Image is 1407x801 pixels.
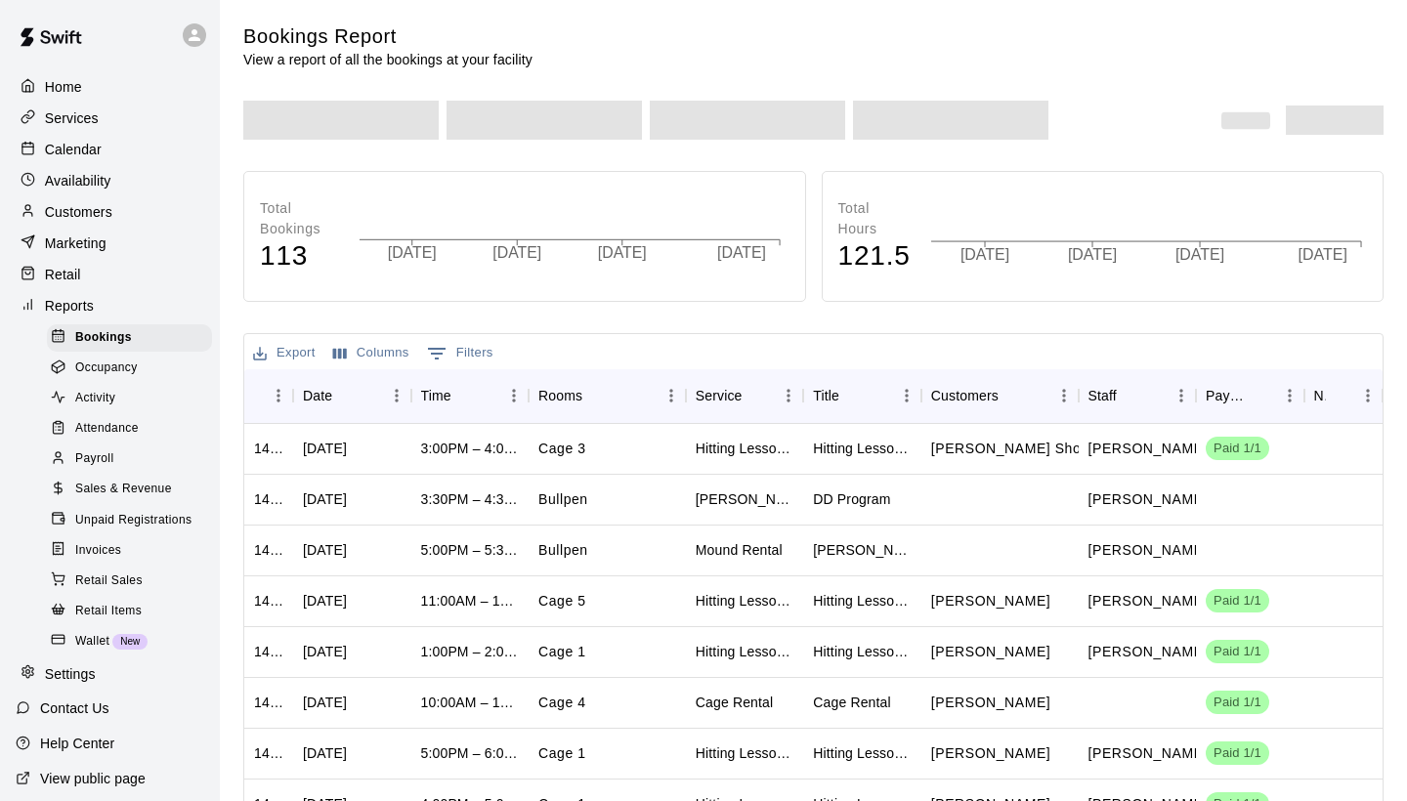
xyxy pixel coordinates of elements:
span: Wallet [75,632,109,652]
button: Show filters [422,338,498,369]
div: Sat, Sep 13, 2025 [303,693,347,712]
span: Retail Items [75,602,142,621]
span: Payroll [75,449,113,469]
button: Sort [1326,382,1353,409]
div: Retail Sales [47,568,212,595]
a: Invoices [47,535,220,566]
div: Title [803,368,921,423]
span: Paid 1/1 [1206,643,1269,661]
div: Home [16,72,204,102]
div: Retail Items [47,598,212,625]
tspan: [DATE] [494,245,543,262]
a: Calendar [16,135,204,164]
div: Fri, Sep 12, 2025 [303,743,347,763]
div: Time [421,368,451,423]
div: Rooms [538,368,582,423]
p: Bullpen [538,489,588,510]
button: Sort [254,382,281,409]
a: Sales & Revenue [47,475,220,505]
div: Occupancy [47,355,212,382]
div: 1423158 [254,489,283,509]
div: 5:00PM – 6:00PM [421,743,520,763]
p: Nate Betances [1088,642,1208,662]
div: Service [696,368,743,423]
span: Invoices [75,541,121,561]
div: Staff [1088,368,1117,423]
div: 1422914 [254,642,283,661]
div: Cage Rental [696,693,773,712]
div: DD Program [813,489,890,509]
div: Notes [1314,368,1326,423]
p: Services [45,108,99,128]
span: Paid 1/1 [1206,592,1269,611]
div: Activity [47,385,212,412]
p: Settings [45,664,96,684]
p: Alex Williams [931,743,1050,764]
p: Cage 4 [538,693,586,713]
span: Unpaid Registrations [75,511,192,530]
a: Unpaid Registrations [47,505,220,535]
div: Darin Downs 1hr Pitching [696,489,794,509]
div: Sun, Sep 14, 2025 [303,439,347,458]
p: Darin Downs [1088,489,1208,510]
div: Notes [1304,368,1383,423]
button: Menu [499,381,529,410]
span: Sales & Revenue [75,480,172,499]
div: Retail [16,260,204,289]
a: Attendance [47,414,220,444]
h5: Bookings Report [243,23,533,50]
button: Menu [774,381,803,410]
button: Menu [264,381,293,410]
button: Menu [1049,381,1079,410]
div: Darin Assessment [813,540,912,560]
div: Services [16,104,204,133]
div: 1422883 [254,693,283,712]
div: Payment [1196,368,1303,423]
div: Unpaid Registrations [47,507,212,534]
div: Hitting Lesson 1 hr [696,743,794,763]
div: Sat, Sep 13, 2025 [303,540,347,560]
button: Sort [743,382,770,409]
div: 1:00PM – 2:00PM [421,642,520,661]
span: Bookings [75,328,132,348]
p: Calendar [45,140,102,159]
p: Marketing [45,233,107,253]
p: Bullpen [538,540,588,561]
tspan: [DATE] [960,246,1009,263]
p: Reports [45,296,94,316]
p: Total Bookings [260,198,339,239]
button: Sort [1117,382,1144,409]
a: Reports [16,291,204,320]
p: Contact Us [40,698,109,718]
span: Activity [75,389,115,408]
tspan: [DATE] [1068,246,1117,263]
p: Cage 1 [538,743,586,764]
div: Mound Rental [696,540,783,560]
a: Occupancy [47,353,220,383]
div: Customers [931,368,999,423]
p: Robert Andino [1088,743,1208,764]
tspan: [DATE] [600,245,649,262]
span: Attendance [75,419,139,439]
a: Settings [16,659,204,689]
div: Payroll [47,445,212,473]
button: Select columns [328,338,414,368]
tspan: [DATE] [388,245,437,262]
div: ID [244,368,293,423]
div: 11:00AM – 12:00PM [421,591,520,611]
tspan: [DATE] [1175,246,1224,263]
h4: 113 [260,239,339,274]
a: Payroll [47,444,220,475]
div: Service [686,368,804,423]
a: Retail Items [47,596,220,626]
button: Menu [1167,381,1196,410]
button: Menu [382,381,411,410]
p: Cage 1 [538,642,586,662]
span: Retail Sales [75,571,143,591]
div: Marketing [16,229,204,258]
div: Hitting Lesson 1 hr [696,642,794,661]
a: Customers [16,197,204,227]
div: Hitting Lesson 1 hr [813,743,912,763]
